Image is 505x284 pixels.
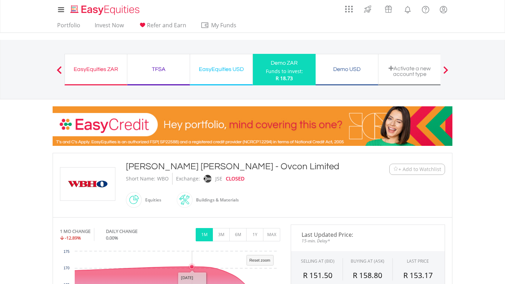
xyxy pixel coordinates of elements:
[201,21,247,30] span: My Funds
[69,64,123,74] div: EasyEquities ZAR
[266,68,303,75] div: Funds to invest:
[157,173,169,185] div: WBO
[407,258,429,264] div: LAST PRICE
[135,22,189,33] a: Refer and Earn
[204,175,211,183] img: jse.png
[213,228,230,241] button: 3M
[263,228,280,241] button: MAX
[378,2,399,15] a: Vouchers
[106,235,118,241] span: 0.00%
[301,258,335,264] div: SELLING AT (BID)
[92,22,127,33] a: Invest Now
[132,64,186,74] div: TFSA
[417,2,435,16] a: FAQ's and Support
[435,2,452,17] a: My Profile
[69,4,142,16] img: EasyEquities_Logo.png
[126,173,155,185] div: Short Name:
[383,65,437,77] div: Activate a new account type
[194,64,248,74] div: EasyEquities USD
[362,3,373,15] img: thrive-v2.svg
[142,192,161,208] div: Equities
[389,164,445,175] button: Watchlist + Add to Watchlist
[399,2,417,16] a: Notifications
[246,228,263,241] button: 1Y
[353,270,382,280] span: R 158.80
[229,228,247,241] button: 6M
[249,258,270,262] text: Reset zoom
[341,2,357,13] a: AppsGrid
[176,173,200,185] div: Exchange:
[193,192,239,208] div: Buildings & Materials
[68,2,142,16] a: Home page
[126,160,346,173] div: [PERSON_NAME] [PERSON_NAME] - Ovcon Limited
[65,235,81,241] span: -12.89%
[61,168,114,200] img: EQU.ZA.WBO.png
[345,5,353,13] img: grid-menu-icon.svg
[351,258,384,264] span: BUYING AT (ASK)
[276,75,293,81] span: R 18.73
[215,173,222,185] div: JSE
[196,228,213,241] button: 1M
[60,228,90,235] div: 1 MO CHANGE
[303,270,332,280] span: R 151.50
[296,237,439,244] span: 15-min. Delay*
[383,3,394,15] img: vouchers-v2.svg
[226,173,244,185] div: CLOSED
[398,166,441,173] span: + Add to Watchlist
[54,22,83,33] a: Portfolio
[106,228,161,235] div: DAILY CHANGE
[190,265,194,269] path: Monday, 8 Sep 2025, 170.39.
[147,21,186,29] span: Refer and Earn
[53,106,452,146] img: EasyCredit Promotion Banner
[403,270,433,280] span: R 153.17
[63,266,69,270] text: 170
[296,232,439,237] span: Last Updated Price:
[63,250,69,254] text: 175
[393,166,398,172] img: Watchlist
[257,58,311,68] div: Demo ZAR
[320,64,374,74] div: Demo USD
